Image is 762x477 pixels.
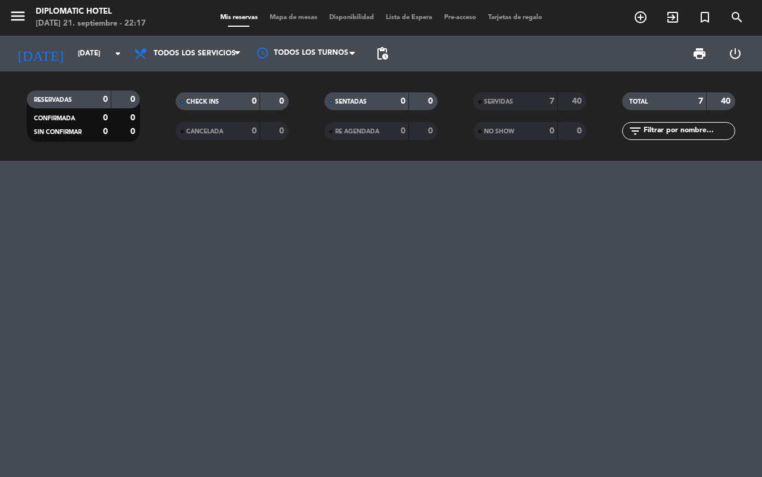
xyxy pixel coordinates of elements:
div: LOG OUT [717,36,753,71]
span: TOTAL [629,99,648,105]
i: arrow_drop_down [111,46,125,61]
strong: 0 [103,114,108,122]
strong: 7 [698,97,703,105]
span: RE AGENDADA [335,129,379,135]
strong: 0 [549,127,554,135]
span: SENTADAS [335,99,367,105]
span: print [692,46,707,61]
span: Todos los servicios [154,49,236,58]
strong: 0 [252,127,257,135]
strong: 0 [279,127,286,135]
span: NO SHOW [484,129,514,135]
span: Mis reservas [214,14,264,21]
strong: 0 [103,127,108,136]
strong: 0 [279,97,286,105]
button: menu [9,7,27,29]
strong: 40 [572,97,584,105]
span: Mapa de mesas [264,14,323,21]
i: [DATE] [9,40,72,67]
strong: 0 [103,95,108,104]
span: SIN CONFIRMAR [34,129,82,135]
strong: 40 [721,97,733,105]
i: power_settings_new [728,46,742,61]
span: CONFIRMADA [34,116,75,121]
span: Lista de Espera [380,14,438,21]
i: filter_list [628,124,642,138]
i: exit_to_app [666,10,680,24]
i: turned_in_not [698,10,712,24]
i: menu [9,7,27,25]
div: Diplomatic Hotel [36,6,146,18]
span: SERVIDAS [484,99,513,105]
strong: 0 [130,114,138,122]
div: [DATE] 21. septiembre - 22:17 [36,18,146,30]
strong: 7 [549,97,554,105]
strong: 0 [428,97,435,105]
span: pending_actions [375,46,389,61]
span: Tarjetas de regalo [482,14,548,21]
strong: 0 [252,97,257,105]
i: search [730,10,744,24]
span: RESERVADAS [34,97,72,103]
strong: 0 [428,127,435,135]
input: Filtrar por nombre... [642,124,735,138]
strong: 0 [577,127,584,135]
strong: 0 [130,127,138,136]
span: CANCELADA [186,129,223,135]
span: CHECK INS [186,99,219,105]
i: add_circle_outline [633,10,648,24]
strong: 0 [401,97,405,105]
strong: 0 [401,127,405,135]
span: Disponibilidad [323,14,380,21]
strong: 0 [130,95,138,104]
span: Pre-acceso [438,14,482,21]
